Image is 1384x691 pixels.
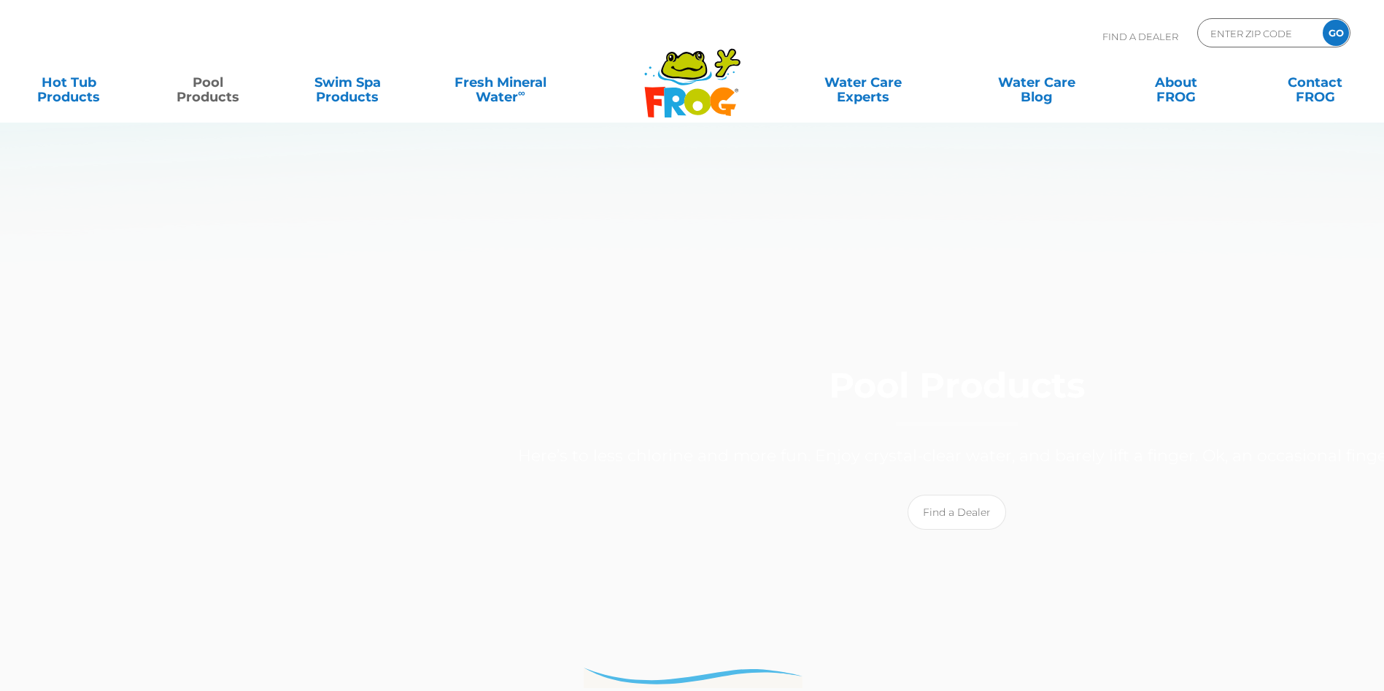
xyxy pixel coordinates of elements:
a: AboutFROG [1121,68,1230,97]
img: Frog Products Logo [636,29,749,118]
a: PoolProducts [154,68,263,97]
sup: ∞ [518,87,525,99]
a: ContactFROG [1261,68,1369,97]
input: GO [1323,20,1349,46]
a: Swim SpaProducts [293,68,402,97]
p: Find A Dealer [1102,18,1178,55]
a: Hot TubProducts [15,68,123,97]
a: Water CareBlog [982,68,1091,97]
a: Water CareExperts [776,68,951,97]
a: Find a Dealer [908,495,1006,530]
a: Fresh MineralWater∞ [433,68,568,97]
